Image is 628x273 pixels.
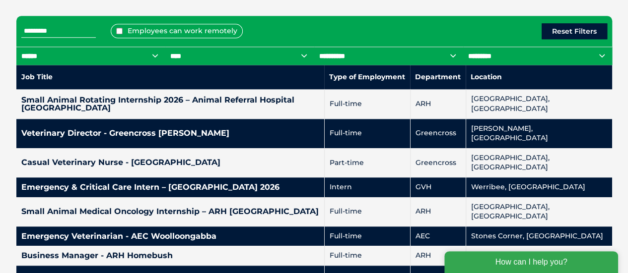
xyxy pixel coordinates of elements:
[466,177,612,197] td: Werribee, [GEOGRAPHIC_DATA]
[21,252,319,260] h4: Business Manager - ARH Homebush
[324,177,410,197] td: Intern
[324,148,410,177] td: Part-time
[21,72,53,81] nobr: Job Title
[116,28,123,34] input: Employees can work remotely
[21,129,319,137] h4: Veterinary Director - Greencross [PERSON_NAME]
[410,197,466,226] td: ARH
[415,72,461,81] nobr: Department
[466,197,612,226] td: [GEOGRAPHIC_DATA], [GEOGRAPHIC_DATA]
[324,197,410,226] td: Full-time
[324,226,410,246] td: Full-time
[410,89,466,118] td: ARH
[466,89,612,118] td: [GEOGRAPHIC_DATA], [GEOGRAPHIC_DATA]
[21,96,319,112] h4: Small Animal Rotating Internship 2026 – Animal Referral Hospital [GEOGRAPHIC_DATA]
[410,119,466,148] td: Greencross
[542,23,607,39] button: Reset Filters
[466,119,612,148] td: [PERSON_NAME], [GEOGRAPHIC_DATA]
[21,159,319,166] h4: Casual Veterinary Nurse - [GEOGRAPHIC_DATA]
[471,72,502,81] nobr: Location
[466,148,612,177] td: [GEOGRAPHIC_DATA], [GEOGRAPHIC_DATA]
[324,246,410,266] td: Full-time
[410,226,466,246] td: AEC
[21,208,319,216] h4: Small Animal Medical Oncology Internship – ARH [GEOGRAPHIC_DATA]
[6,6,180,28] div: How can I help you?
[21,232,319,240] h4: Emergency Veterinarian - AEC Woolloongabba
[410,148,466,177] td: Greencross
[410,246,466,266] td: ARH
[466,226,612,246] td: Stones Corner, [GEOGRAPHIC_DATA]
[324,89,410,118] td: Full-time
[329,72,405,81] nobr: Type of Employment
[324,119,410,148] td: Full-time
[21,183,319,191] h4: Emergency & Critical Care Intern – [GEOGRAPHIC_DATA] 2026
[111,24,243,38] label: Employees can work remotely
[410,177,466,197] td: GVH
